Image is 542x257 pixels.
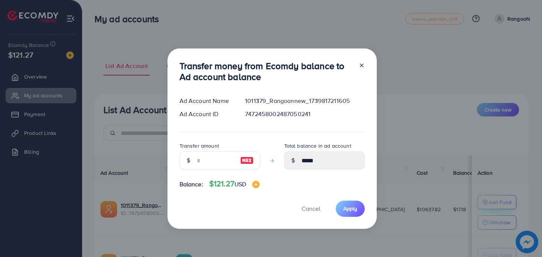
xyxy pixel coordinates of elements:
h3: Transfer money from Ecomdy balance to Ad account balance [180,60,353,82]
span: USD [234,180,246,188]
span: Apply [343,205,357,212]
button: Cancel [292,201,330,217]
h4: $121.27 [209,179,260,189]
label: Total balance in ad account [284,142,351,150]
label: Transfer amount [180,142,219,150]
div: Ad Account Name [174,97,239,105]
img: image [252,181,260,188]
span: Balance: [180,180,203,189]
div: 1011379_Rangoonnew_1739817211605 [239,97,370,105]
img: image [240,156,254,165]
div: Ad Account ID [174,110,239,118]
button: Apply [336,201,365,217]
span: Cancel [301,204,320,213]
div: 7472458002487050241 [239,110,370,118]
